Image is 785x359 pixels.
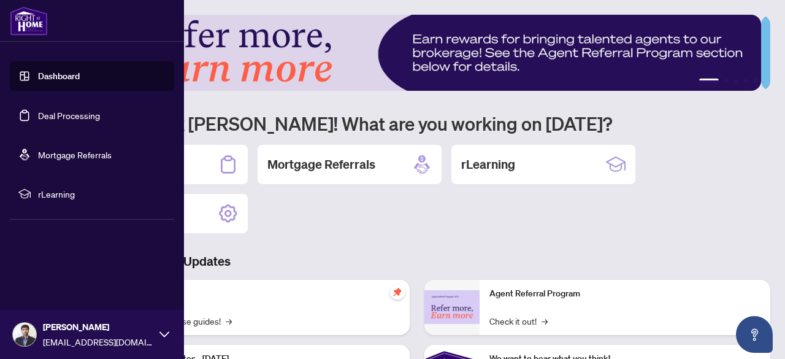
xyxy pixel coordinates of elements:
[38,110,100,121] a: Deal Processing
[736,316,773,353] button: Open asap
[424,290,480,324] img: Agent Referral Program
[267,156,375,173] h2: Mortgage Referrals
[64,253,770,270] h3: Brokerage & Industry Updates
[13,323,36,346] img: Profile Icon
[38,187,166,201] span: rLearning
[461,156,515,173] h2: rLearning
[390,285,405,299] span: pushpin
[699,79,719,83] button: 1
[724,79,729,83] button: 2
[38,71,80,82] a: Dashboard
[489,314,548,328] a: Check it out!→
[489,287,760,301] p: Agent Referral Program
[226,314,232,328] span: →
[64,15,761,91] img: Slide 0
[43,320,153,334] span: [PERSON_NAME]
[38,149,112,160] a: Mortgage Referrals
[733,79,738,83] button: 3
[64,112,770,135] h1: Welcome back [PERSON_NAME]! What are you working on [DATE]?
[129,287,400,301] p: Self-Help
[542,314,548,328] span: →
[753,79,758,83] button: 5
[10,6,48,36] img: logo
[743,79,748,83] button: 4
[43,335,153,349] span: [EMAIL_ADDRESS][DOMAIN_NAME]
